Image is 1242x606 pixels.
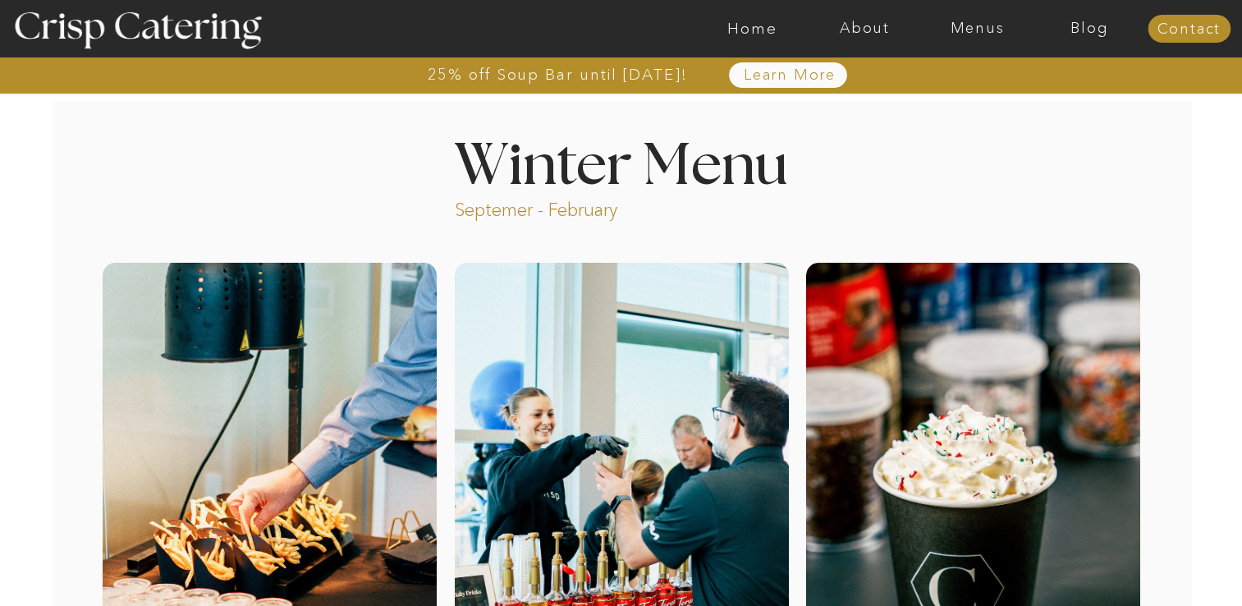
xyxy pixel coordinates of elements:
a: Menus [921,21,1033,37]
a: 25% off Soup Bar until [DATE]! [369,67,747,83]
a: Learn More [706,67,874,84]
h1: Winter Menu [393,138,850,186]
a: Home [696,21,809,37]
a: Contact [1148,21,1231,38]
a: About [809,21,921,37]
p: Septemer - February [455,198,681,217]
a: Blog [1033,21,1146,37]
